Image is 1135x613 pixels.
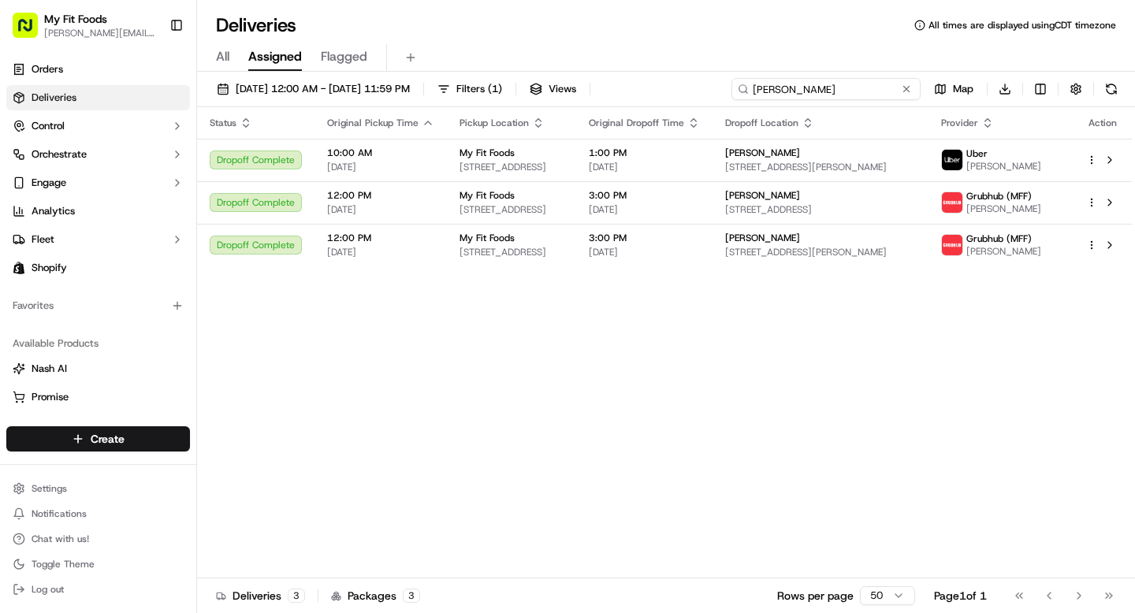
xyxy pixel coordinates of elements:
[32,261,67,275] span: Shopify
[966,202,1041,215] span: [PERSON_NAME]
[49,287,168,299] span: Wisdom [PERSON_NAME]
[32,288,44,300] img: 1736555255976-a54dd68f-1ca7-489b-9aae-adbdc363a1c4
[456,82,502,96] span: Filters
[6,503,190,525] button: Notifications
[777,588,854,604] p: Rows per page
[321,47,367,66] span: Flagged
[327,189,434,202] span: 12:00 PM
[71,166,217,179] div: We're available if you need us!
[725,117,798,129] span: Dropoff Location
[44,11,107,27] button: My Fit Foods
[32,245,44,258] img: 1736555255976-a54dd68f-1ca7-489b-9aae-adbdc363a1c4
[149,352,253,368] span: API Documentation
[216,13,296,38] h1: Deliveries
[6,6,163,44] button: My Fit Foods[PERSON_NAME][EMAIL_ADDRESS][DOMAIN_NAME]
[32,204,75,218] span: Analytics
[6,227,190,252] button: Fleet
[6,331,190,356] div: Available Products
[6,553,190,575] button: Toggle Theme
[288,589,305,603] div: 3
[327,117,419,129] span: Original Pickup Time
[460,246,564,258] span: [STREET_ADDRESS]
[589,161,700,173] span: [DATE]
[488,82,502,96] span: ( 1 )
[32,62,63,76] span: Orders
[966,190,1032,202] span: Grubhub (MFF)
[32,482,67,495] span: Settings
[942,235,962,255] img: 5e692f75ce7d37001a5d71f1
[171,287,177,299] span: •
[460,161,564,173] span: [STREET_ADDRESS]
[133,354,146,366] div: 💻
[6,170,190,195] button: Engage
[589,246,700,258] span: [DATE]
[725,161,916,173] span: [STREET_ADDRESS][PERSON_NAME]
[236,82,410,96] span: [DATE] 12:00 AM - [DATE] 11:59 PM
[210,78,417,100] button: [DATE] 12:00 AM - [DATE] 11:59 PM
[44,27,157,39] button: [PERSON_NAME][EMAIL_ADDRESS][DOMAIN_NAME]
[16,150,44,179] img: 1736555255976-a54dd68f-1ca7-489b-9aae-adbdc363a1c4
[216,588,305,604] div: Deliveries
[549,82,576,96] span: Views
[460,147,515,159] span: My Fit Foods
[32,91,76,105] span: Deliveries
[6,578,190,600] button: Log out
[6,356,190,381] button: Nash AI
[131,244,136,257] span: •
[9,346,127,374] a: 📗Knowledge Base
[91,431,125,447] span: Create
[49,244,128,257] span: [PERSON_NAME]
[16,16,47,47] img: Nash
[966,245,1041,258] span: [PERSON_NAME]
[460,189,515,202] span: My Fit Foods
[6,477,190,500] button: Settings
[331,588,420,604] div: Packages
[589,203,700,216] span: [DATE]
[32,352,121,368] span: Knowledge Base
[111,390,191,403] a: Powered byPylon
[941,117,978,129] span: Provider
[32,390,69,404] span: Promise
[71,150,259,166] div: Start new chat
[725,147,800,159] span: [PERSON_NAME]
[32,362,67,376] span: Nash AI
[248,47,302,66] span: Assigned
[32,558,95,570] span: Toggle Theme
[460,203,564,216] span: [STREET_ADDRESS]
[16,272,41,303] img: Wisdom Oko
[327,161,434,173] span: [DATE]
[460,232,515,244] span: My Fit Foods
[934,588,987,604] div: Page 1 of 1
[403,589,420,603] div: 3
[966,232,1032,245] span: Grubhub (MFF)
[731,78,921,100] input: Type to search
[127,346,259,374] a: 💻API Documentation
[327,232,434,244] span: 12:00 PM
[327,147,434,159] span: 10:00 AM
[32,507,87,520] span: Notifications
[589,232,700,244] span: 3:00 PM
[32,232,54,247] span: Fleet
[6,426,190,451] button: Create
[1086,117,1119,129] div: Action
[16,229,41,254] img: Masood Aslam
[523,78,583,100] button: Views
[6,85,190,110] a: Deliveries
[6,255,190,280] a: Shopify
[32,176,66,190] span: Engage
[966,147,988,160] span: Uber
[6,57,190,82] a: Orders
[210,117,236,129] span: Status
[942,192,962,213] img: 5e692f75ce7d37001a5d71f1
[32,533,89,545] span: Chat with us!
[6,528,190,550] button: Chat with us!
[725,203,916,216] span: [STREET_ADDRESS]
[1100,78,1122,100] button: Refresh
[927,78,981,100] button: Map
[327,246,434,258] span: [DATE]
[6,385,190,410] button: Promise
[41,102,284,118] input: Got a question? Start typing here...
[6,142,190,167] button: Orchestrate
